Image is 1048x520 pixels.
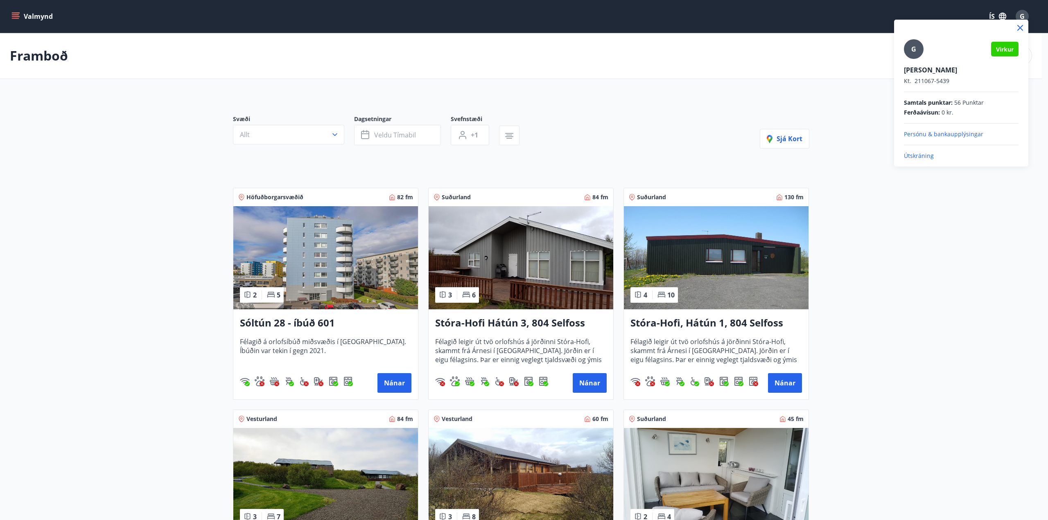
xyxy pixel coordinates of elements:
span: Samtals punktar : [904,99,953,107]
span: Virkur [996,45,1014,53]
p: Persónu & bankaupplýsingar [904,130,1019,138]
p: [PERSON_NAME] [904,65,1019,74]
span: G [911,45,916,54]
p: Útskráning [904,152,1019,160]
span: Kt. [904,77,911,85]
span: Ferðaávísun : [904,108,940,117]
p: 211067-5439 [904,77,1019,85]
span: 0 kr. [942,108,953,117]
span: 56 Punktar [954,99,984,107]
